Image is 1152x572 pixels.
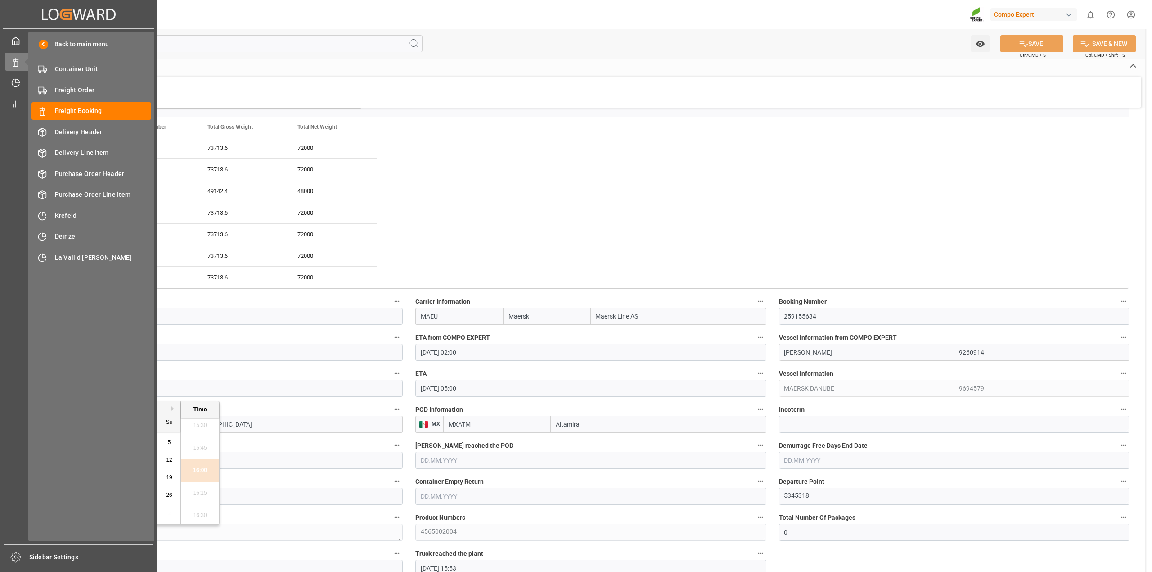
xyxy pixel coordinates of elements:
[197,159,287,180] div: 73713.6
[31,207,151,224] a: Krefeld
[971,35,990,52] button: open menu
[197,245,287,266] div: 73713.6
[52,308,403,325] input: DD.MM.YYYY HH:MM
[55,169,152,179] span: Purchase Order Header
[755,439,766,451] button: [PERSON_NAME] reached the POD
[55,64,152,74] span: Container Unit
[31,123,151,140] a: Delivery Header
[55,190,152,199] span: Purchase Order Line Item
[755,511,766,523] button: Product Numbers
[1020,52,1046,59] span: Ctrl/CMD + S
[755,295,766,307] button: Carrier Information
[1085,52,1125,59] span: Ctrl/CMD + Shift + S
[1118,331,1129,343] button: Vessel Information from COMPO EXPERT
[954,380,1129,397] input: Enter IMO
[391,367,403,379] button: ETS
[551,416,766,433] input: Enter Port Name
[164,472,175,483] div: Choose Sunday, October 19th, 2025
[107,202,377,224] div: Press SPACE to select this row.
[197,267,287,288] div: 73713.6
[755,331,766,343] button: ETA from COMPO EXPERT
[164,437,175,448] div: Choose Sunday, October 5th, 2025
[31,144,151,162] a: Delivery Line Item
[415,524,766,541] textarea: 4565002004
[415,405,463,414] span: POD Information
[107,137,377,159] div: Press SPACE to select this row.
[755,547,766,559] button: Truck reached the plant
[31,165,151,182] a: Purchase Order Header
[287,180,377,202] div: 48000
[55,106,152,116] span: Freight Booking
[415,513,465,522] span: Product Numbers
[183,405,217,414] div: Time
[166,474,172,481] span: 19
[1118,439,1129,451] button: Demurrage Free Days End Date
[503,308,591,325] input: Shortname
[107,245,377,267] div: Press SPACE to select this row.
[1000,35,1063,52] button: SAVE
[1118,403,1129,415] button: Incoterm
[55,127,152,137] span: Delivery Header
[287,245,377,266] div: 72000
[31,81,151,99] a: Freight Order
[779,477,824,486] span: Departure Point
[287,159,377,180] div: 72000
[31,102,151,120] a: Freight Booking
[171,406,176,411] button: Next Month
[755,367,766,379] button: ETA
[428,421,440,427] span: MX
[415,441,513,450] span: [PERSON_NAME] reached the POD
[415,452,766,469] input: DD.MM.YYYY
[287,224,377,245] div: 72000
[31,248,151,266] a: La Vall d [PERSON_NAME]
[5,95,153,112] a: My Reports
[779,344,954,361] input: Enter Vessel Name
[391,295,403,307] button: Planned Goods Movement Date
[391,475,403,487] button: Container pick-up from POD
[1080,5,1101,25] button: show 0 new notifications
[443,416,551,433] input: Enter Locode
[52,380,403,397] input: DD.MM.YYYY HH:MM
[41,35,423,52] input: Search Fields
[55,211,152,221] span: Krefeld
[55,253,152,262] span: La Vall d [PERSON_NAME]
[186,416,403,433] input: Enter Port Name
[391,511,403,523] button: Product Names
[29,553,154,562] span: Sidebar Settings
[287,267,377,288] div: 72000
[391,403,403,415] button: POL Information
[166,457,172,463] span: 12
[391,439,403,451] button: [PERSON_NAME] left the POL
[1118,367,1129,379] button: Vessel Information
[415,308,503,325] input: SCAC
[415,369,427,378] span: ETA
[415,380,766,397] input: DD.MM.YYYY HH:MM
[415,549,483,558] span: Truck reached the plant
[1118,511,1129,523] button: Total Number Of Packages
[415,344,766,361] input: DD.MM.YYYY HH:MM
[52,488,403,505] input: DD.MM.YYYY
[168,439,171,446] span: 5
[164,490,175,501] div: Choose Sunday, October 26th, 2025
[779,513,855,522] span: Total Number Of Packages
[970,7,984,23] img: Screenshot%202023-09-29%20at%2010.02.21.png_1712312052.png
[31,228,151,245] a: Deinze
[419,421,428,428] img: country
[415,477,484,486] span: Container Empty Return
[415,297,470,306] span: Carrier Information
[779,380,954,397] input: Enter Vessel Name
[1118,475,1129,487] button: Departure Point
[954,344,1129,361] input: Enter IMO
[5,32,153,50] a: My Cockpit
[164,455,175,466] div: Choose Sunday, October 12th, 2025
[48,40,109,49] span: Back to main menu
[197,224,287,245] div: 73713.6
[391,547,403,559] button: Main-run object created
[31,60,151,78] a: Container Unit
[779,333,897,342] span: Vessel Information from COMPO EXPERT
[52,344,403,361] input: DD.MM.YYYY HH:MM
[1101,5,1121,25] button: Help Center
[166,492,172,498] span: 26
[52,452,403,469] input: DD.MM.YYYY
[779,452,1129,469] input: DD.MM.YYYY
